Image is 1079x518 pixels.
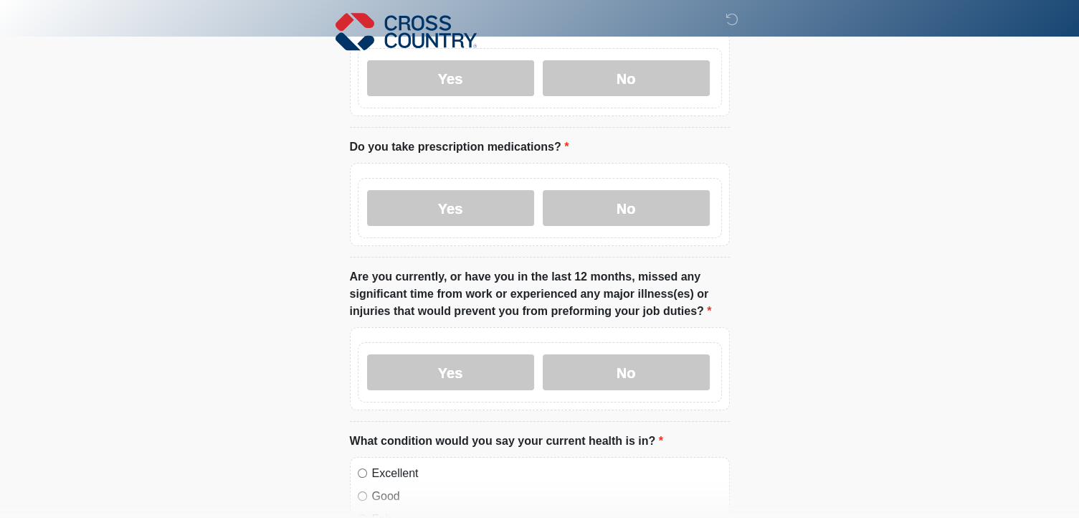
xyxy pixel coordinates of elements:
label: No [543,190,710,226]
label: What condition would you say your current health is in? [350,433,663,450]
label: No [543,60,710,96]
label: Yes [367,60,534,96]
input: Good [358,491,367,501]
label: Yes [367,190,534,226]
input: Excellent [358,468,367,478]
label: Yes [367,354,534,390]
label: Do you take prescription medications? [350,138,569,156]
label: Excellent [372,465,722,482]
img: Cross Country Logo [336,11,477,52]
label: No [543,354,710,390]
label: Are you currently, or have you in the last 12 months, missed any significant time from work or ex... [350,268,730,320]
label: Good [372,488,722,505]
